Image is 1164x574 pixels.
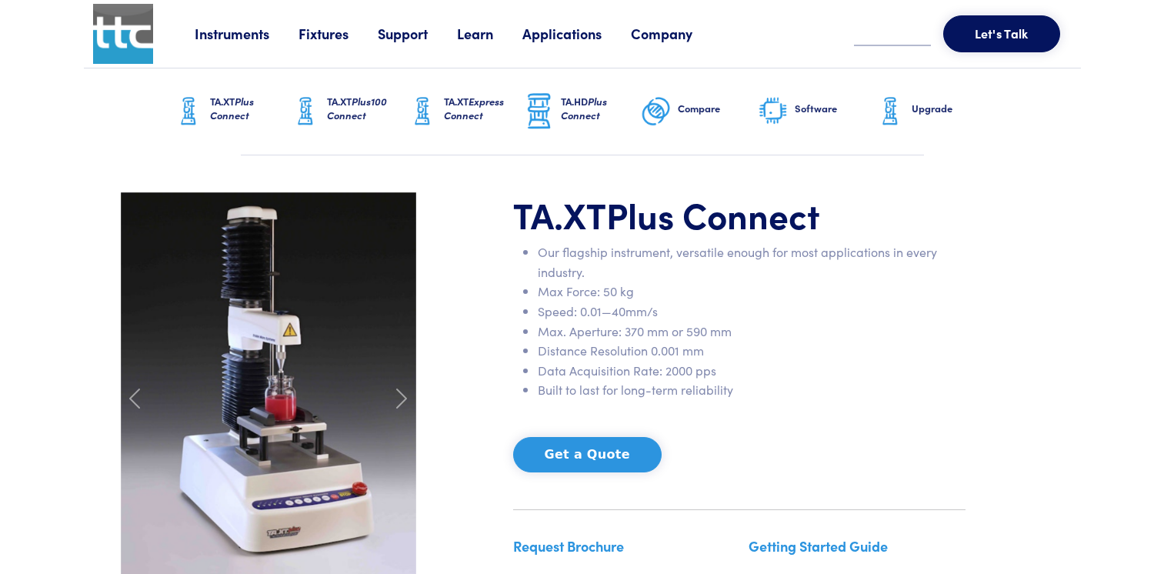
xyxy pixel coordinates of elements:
[407,68,524,155] a: TA.XTExpress Connect
[327,94,387,122] span: Plus100 Connect
[758,68,875,155] a: Software
[538,242,966,282] li: Our flagship instrument, versatile enough for most applications in every industry.
[290,68,407,155] a: TA.XTPlus100 Connect
[290,92,321,131] img: ta-xt-graphic.png
[407,92,438,131] img: ta-xt-graphic.png
[641,68,758,155] a: Compare
[561,94,607,122] span: Plus Connect
[524,92,555,132] img: ta-hd-graphic.png
[561,95,641,122] h6: TA.HD
[444,95,524,122] h6: TA.XT
[513,437,662,472] button: Get a Quote
[538,302,966,322] li: Speed: 0.01—40mm/s
[795,102,875,115] h6: Software
[173,68,290,155] a: TA.XTPlus Connect
[513,536,624,556] a: Request Brochure
[378,24,457,43] a: Support
[538,380,966,400] li: Built to last for long-term reliability
[606,189,820,239] span: Plus Connect
[678,102,758,115] h6: Compare
[538,361,966,381] li: Data Acquisition Rate: 2000 pps
[210,94,254,122] span: Plus Connect
[444,94,504,122] span: Express Connect
[513,192,966,237] h1: TA.XT
[522,24,631,43] a: Applications
[943,15,1060,52] button: Let's Talk
[457,24,522,43] a: Learn
[538,282,966,302] li: Max Force: 50 kg
[195,24,299,43] a: Instruments
[327,95,407,122] h6: TA.XT
[538,341,966,361] li: Distance Resolution 0.001 mm
[538,322,966,342] li: Max. Aperture: 370 mm or 590 mm
[749,536,888,556] a: Getting Started Guide
[299,24,378,43] a: Fixtures
[758,95,789,128] img: software-graphic.png
[93,4,153,64] img: ttc_logo_1x1_v1.0.png
[641,92,672,131] img: compare-graphic.png
[524,68,641,155] a: TA.HDPlus Connect
[875,68,992,155] a: Upgrade
[173,92,204,131] img: ta-xt-graphic.png
[912,102,992,115] h6: Upgrade
[210,95,290,122] h6: TA.XT
[875,92,906,131] img: ta-xt-graphic.png
[631,24,722,43] a: Company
